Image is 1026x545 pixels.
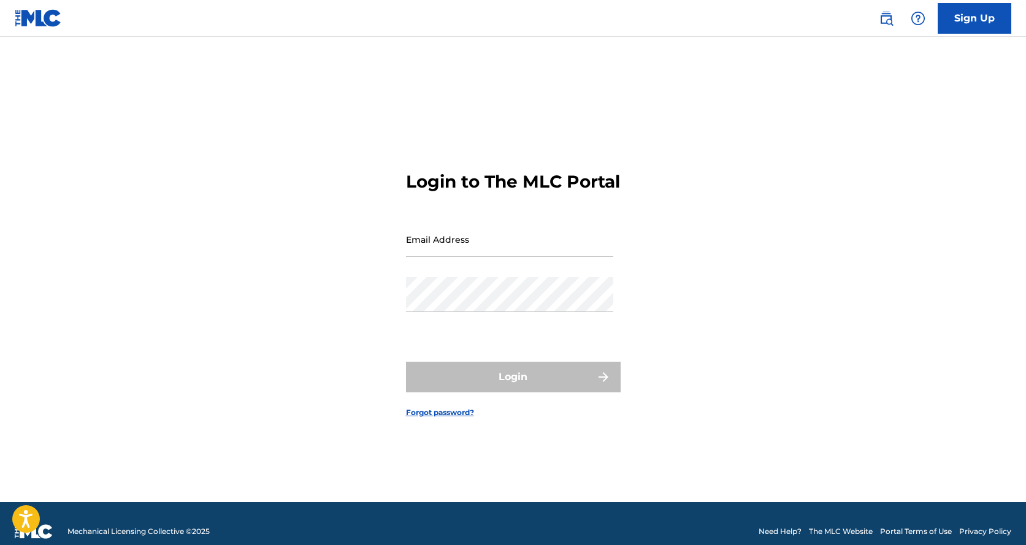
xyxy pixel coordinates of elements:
a: Sign Up [938,3,1011,34]
a: Privacy Policy [959,526,1011,537]
img: help [911,11,925,26]
img: logo [15,524,53,539]
a: Portal Terms of Use [880,526,952,537]
h3: Login to The MLC Portal [406,171,620,192]
a: The MLC Website [809,526,873,537]
a: Forgot password? [406,407,474,418]
div: Help [906,6,930,31]
iframe: Chat Widget [965,486,1026,545]
a: Need Help? [759,526,802,537]
img: MLC Logo [15,9,62,27]
span: Mechanical Licensing Collective © 2025 [67,526,210,537]
a: Public Search [874,6,898,31]
img: search [879,11,894,26]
